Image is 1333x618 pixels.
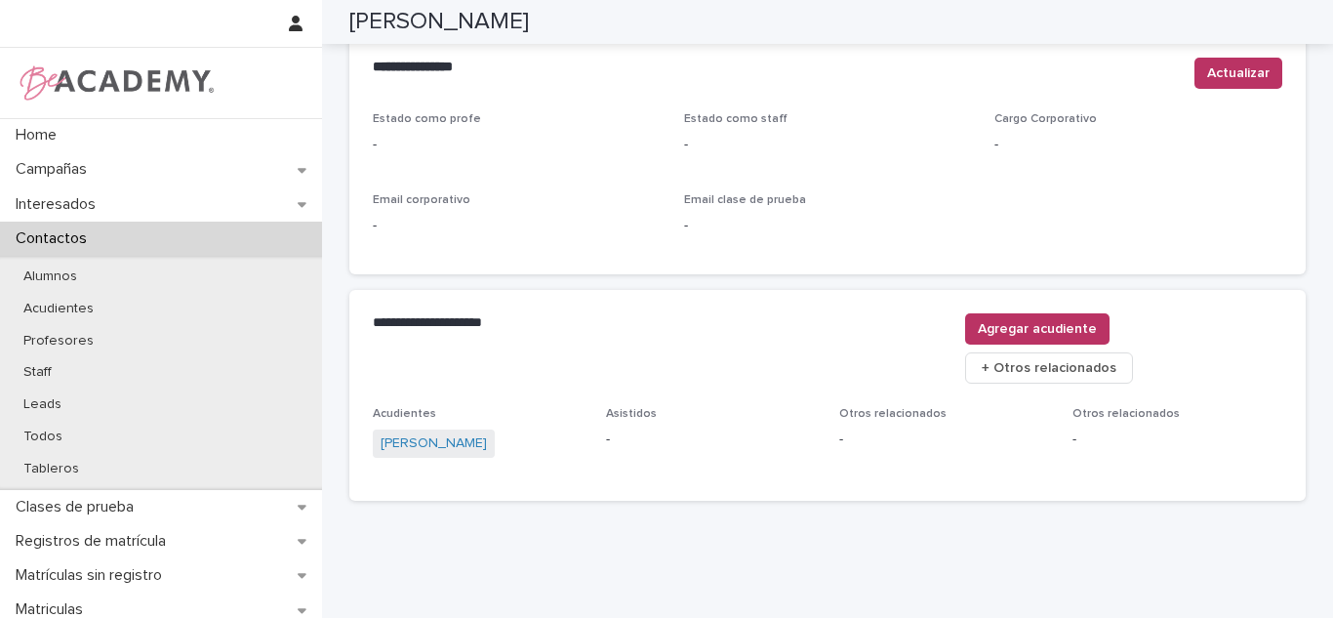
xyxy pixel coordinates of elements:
[373,194,470,206] span: Email corporativo
[994,113,1097,125] span: Cargo Corporativo
[381,433,487,454] a: [PERSON_NAME]
[8,126,72,144] p: Home
[606,430,816,450] p: -
[1072,430,1282,450] p: -
[8,532,182,551] p: Registros de matrícula
[8,364,67,381] p: Staff
[1194,58,1282,89] button: Actualizar
[373,135,661,155] p: -
[8,301,109,317] p: Acudientes
[839,430,1049,450] p: -
[373,216,661,236] p: -
[684,216,972,236] p: -
[8,195,111,214] p: Interesados
[1207,63,1270,83] span: Actualizar
[8,160,102,179] p: Campañas
[8,461,95,477] p: Tableros
[982,358,1116,378] span: + Otros relacionados
[1072,408,1180,420] span: Otros relacionados
[8,333,109,350] p: Profesores
[373,113,481,125] span: Estado como profe
[16,63,216,103] img: WPrjXfSUmiLcdUfaYY4Q
[978,319,1097,339] span: Agregar acudiente
[839,408,947,420] span: Otros relacionados
[349,8,529,36] h2: [PERSON_NAME]
[8,268,93,285] p: Alumnos
[606,408,657,420] span: Asistidos
[8,566,178,585] p: Matrículas sin registro
[994,135,1282,155] p: -
[684,113,788,125] span: Estado como staff
[373,408,436,420] span: Acudientes
[8,429,78,445] p: Todos
[8,229,102,248] p: Contactos
[8,498,149,516] p: Clases de prueba
[965,352,1133,384] button: + Otros relacionados
[965,313,1110,345] button: Agregar acudiente
[8,396,77,413] p: Leads
[684,135,972,155] p: -
[684,194,806,206] span: Email clase de prueba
